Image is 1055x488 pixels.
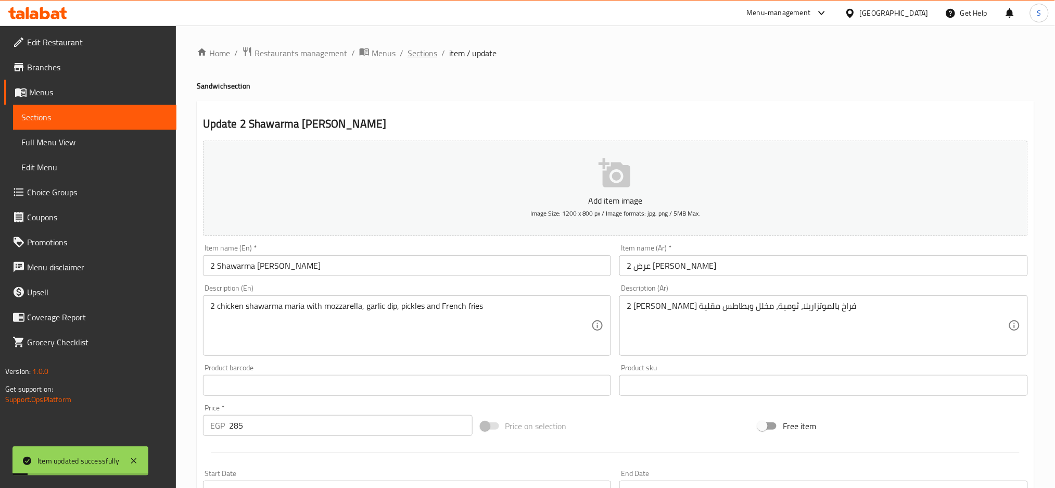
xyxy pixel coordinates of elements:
a: Edit Menu [13,155,176,180]
a: Support.OpsPlatform [5,393,71,406]
span: item / update [449,47,497,59]
button: Add item imageImage Size: 1200 x 800 px / Image formats: jpg, png / 5MB Max. [203,141,1028,236]
span: Choice Groups [27,186,168,198]
a: Sections [408,47,437,59]
input: Please enter product barcode [203,375,612,396]
p: EGP [210,419,225,432]
li: / [441,47,445,59]
span: Grocery Checklist [27,336,168,348]
a: Sections [13,105,176,130]
span: Promotions [27,236,168,248]
nav: breadcrumb [197,46,1034,60]
span: Restaurants management [255,47,347,59]
textarea: 2 [PERSON_NAME] فراخ بالموتزاريلا، ثومية، مخلل وبطاطس مقلية [627,301,1008,351]
span: Get support on: [5,382,53,396]
span: Coverage Report [27,311,168,323]
p: Add item image [219,194,1012,207]
span: Free item [783,420,816,432]
span: Version: [5,365,31,378]
span: Sections [21,111,168,123]
span: S [1037,7,1041,19]
span: Branches [27,61,168,73]
li: / [400,47,403,59]
div: Item updated successfully [37,455,119,467]
a: Edit Restaurant [4,30,176,55]
span: Coupons [27,211,168,223]
span: Price on selection [505,420,567,432]
textarea: 2 chicken shawarma maria with mozzarella, garlic dip, pickles and French fries [210,301,592,351]
input: Please enter price [229,415,473,436]
a: Promotions [4,230,176,255]
a: Menu disclaimer [4,255,176,280]
input: Enter name En [203,255,612,276]
span: Full Menu View [21,136,168,148]
a: Full Menu View [13,130,176,155]
span: Image Size: 1200 x 800 px / Image formats: jpg, png / 5MB Max. [530,207,701,219]
span: Edit Menu [21,161,168,173]
span: Menus [372,47,396,59]
li: / [234,47,238,59]
span: Menu disclaimer [27,261,168,273]
a: Upsell [4,280,176,305]
input: Please enter product sku [619,375,1028,396]
h2: Update 2 Shawarma [PERSON_NAME] [203,116,1028,132]
input: Enter name Ar [619,255,1028,276]
span: 1.0.0 [32,365,48,378]
a: Menus [4,80,176,105]
li: / [351,47,355,59]
div: Menu-management [747,7,811,19]
a: Home [197,47,230,59]
h4: Sandwich section [197,81,1034,91]
span: Edit Restaurant [27,36,168,48]
a: Branches [4,55,176,80]
a: Menus [359,46,396,60]
span: Upsell [27,286,168,298]
a: Grocery Checklist [4,330,176,355]
a: Coverage Report [4,305,176,330]
div: [GEOGRAPHIC_DATA] [860,7,929,19]
a: Restaurants management [242,46,347,60]
span: Menus [29,86,168,98]
a: Choice Groups [4,180,176,205]
a: Coupons [4,205,176,230]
